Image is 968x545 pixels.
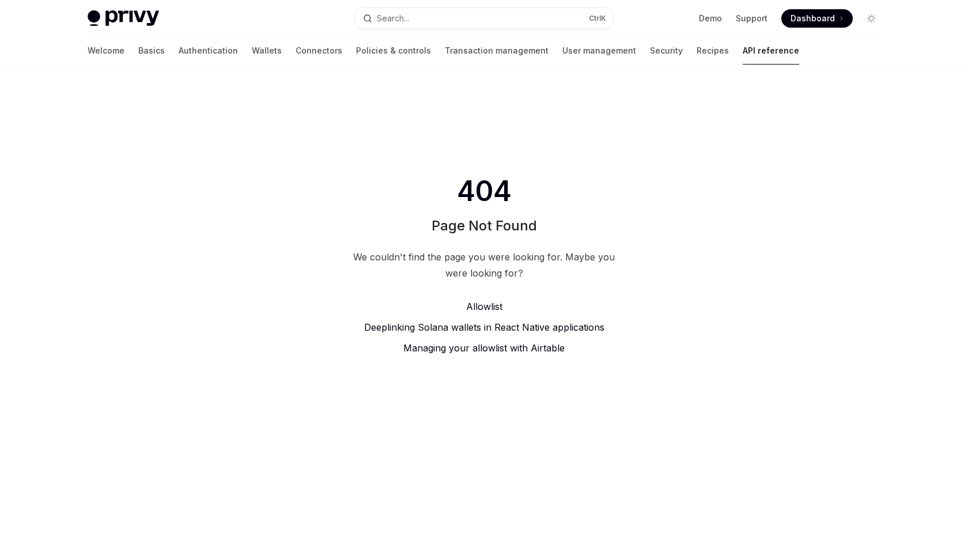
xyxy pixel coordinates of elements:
span: Managing your allowlist with Airtable [403,342,565,354]
span: Dashboard [791,13,835,24]
a: Connectors [296,37,342,65]
h1: Page Not Found [432,217,537,235]
button: Toggle dark mode [862,9,880,28]
a: Deeplinking Solana wallets in React Native applications [348,320,620,334]
a: Welcome [88,37,124,65]
a: Support [736,13,767,24]
a: Wallets [252,37,282,65]
a: Basics [138,37,165,65]
a: Transaction management [445,37,549,65]
a: Allowlist [348,300,620,313]
button: Search...CtrlK [355,8,613,29]
span: Allowlist [466,301,502,312]
span: Deeplinking Solana wallets in React Native applications [364,321,604,333]
a: Policies & controls [356,37,431,65]
span: Ctrl K [589,14,606,23]
a: Recipes [697,37,729,65]
div: We couldn't find the page you were looking for. Maybe you were looking for? [348,249,620,281]
a: User management [562,37,636,65]
a: API reference [743,37,799,65]
a: Managing your allowlist with Airtable [348,341,620,355]
a: Dashboard [781,9,853,28]
a: Security [650,37,683,65]
div: Search... [377,12,409,25]
a: Demo [699,13,722,24]
span: 404 [455,175,514,207]
img: light logo [88,10,159,27]
a: Authentication [179,37,238,65]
